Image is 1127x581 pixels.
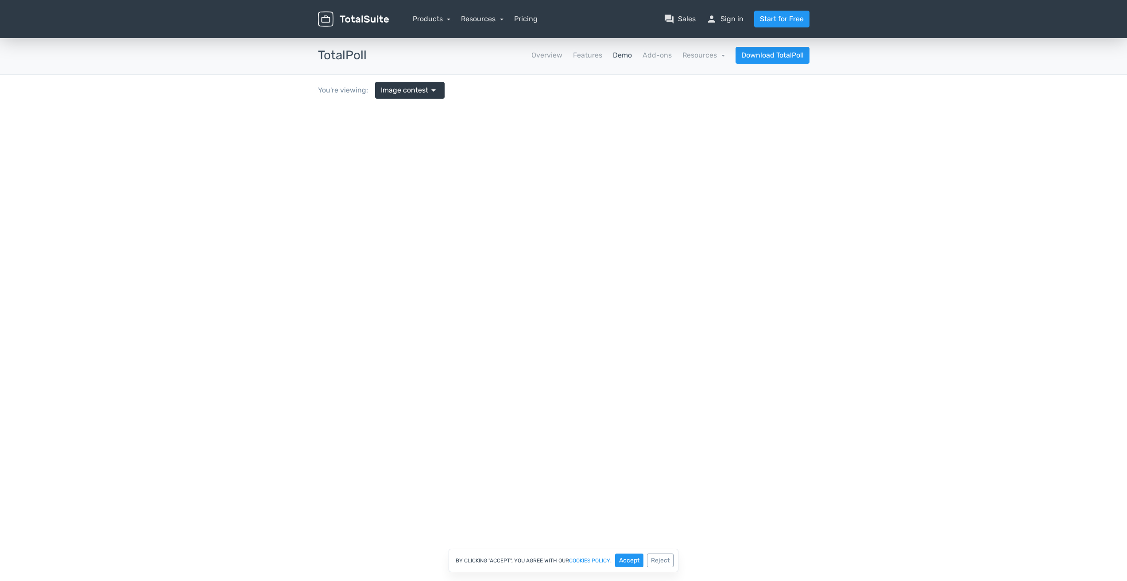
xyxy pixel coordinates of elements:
a: Start for Free [754,11,809,27]
a: Demo [613,50,632,61]
a: question_answerSales [664,14,696,24]
a: Add-ons [643,50,672,61]
a: Overview [531,50,562,61]
div: You're viewing: [318,85,375,96]
img: TotalSuite for WordPress [318,12,389,27]
a: Resources [461,15,503,23]
span: Image contest [381,85,428,96]
a: Download TotalPoll [736,47,809,64]
a: Image contest arrow_drop_down [375,82,445,99]
a: Features [573,50,602,61]
button: Accept [615,554,643,567]
a: cookies policy [569,558,610,563]
a: Products [413,15,451,23]
a: Pricing [514,14,538,24]
span: arrow_drop_down [428,85,439,96]
span: person [706,14,717,24]
div: By clicking "Accept", you agree with our . [449,549,678,572]
a: Resources [682,51,725,59]
button: Reject [647,554,674,567]
h3: TotalPoll [318,49,367,62]
span: question_answer [664,14,674,24]
a: personSign in [706,14,744,24]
